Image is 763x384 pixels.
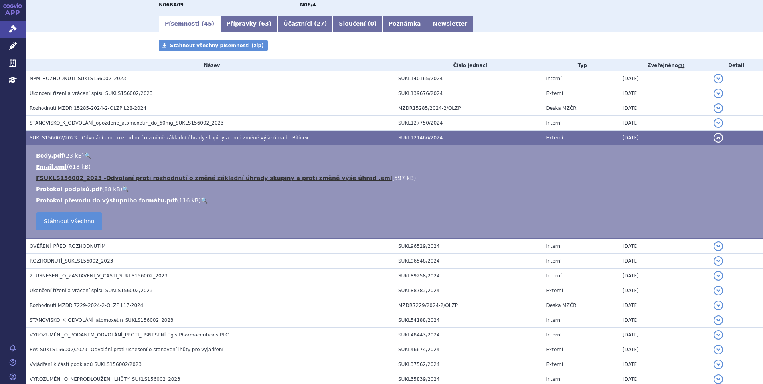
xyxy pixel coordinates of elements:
span: 2. USNESENÍ_O_ZASTAVENÍ_V_ČÁSTI_SUKLS156002_2023 [30,273,168,279]
td: [DATE] [619,71,710,86]
span: 45 [204,20,212,27]
td: SUKL46674/2024 [394,342,542,357]
td: SUKL140165/2024 [394,71,542,86]
td: [DATE] [619,283,710,298]
a: Stáhnout všechny písemnosti (zip) [159,40,268,51]
a: Body.pdf [36,152,64,159]
span: Interní [546,76,562,81]
span: Interní [546,243,562,249]
td: SUKL96548/2024 [394,254,542,269]
button: detail [714,271,723,281]
span: Rozhodnutí MZDR 15285-2024-2-OLZP L28-2024 [30,105,146,111]
button: detail [714,133,723,143]
span: STANOVISKO_K_ODVOLÁNÍ_atomoxetin_SUKLS156002_2023 [30,317,174,323]
span: Deska MZČR [546,105,577,111]
td: [DATE] [619,357,710,372]
td: SUKL37562/2024 [394,357,542,372]
th: Detail [710,59,763,71]
th: Název [26,59,394,71]
td: SUKL121466/2024 [394,131,542,145]
td: [DATE] [619,254,710,269]
button: detail [714,330,723,340]
span: FW: SUKLS156002/2023 -Odvolání proti usnesení o stanovení lhůty pro vyjádření [30,347,223,352]
a: Newsletter [427,16,474,32]
span: Interní [546,120,562,126]
span: NPM_ROZHODNUTÍ_SUKLS156002_2023 [30,76,126,81]
span: 27 [316,20,324,27]
span: 116 kB [179,197,199,204]
span: Interní [546,258,562,264]
span: OVĚŘENÍ_PŘED_ROZHODNUTÍM [30,243,106,249]
td: SUKL54188/2024 [394,313,542,328]
a: Protokol podpisů.pdf [36,186,102,192]
span: Ukončení řízení a vrácení spisu SUKLS156002/2023 [30,288,153,293]
span: 63 [261,20,269,27]
span: Interní [546,332,562,338]
td: [DATE] [619,116,710,131]
li: ( ) [36,163,755,171]
a: Přípravky (63) [220,16,277,32]
a: Email.eml [36,164,67,170]
span: Interní [546,376,562,382]
a: Sloučení (0) [333,16,382,32]
td: SUKL96529/2024 [394,239,542,254]
button: detail [714,286,723,295]
strong: ATOMOXETIN [159,2,184,8]
th: Číslo jednací [394,59,542,71]
abbr: (?) [678,63,684,69]
a: Stáhnout všechno [36,212,102,230]
th: Typ [542,59,619,71]
td: [DATE] [619,313,710,328]
span: VYROZUMĚNÍ_O_NEPRODLOUŽENÍ_LHŮTY_SUKLS156002_2023 [30,376,180,382]
button: detail [714,89,723,98]
span: Externí [546,288,563,293]
td: MZDR15285/2024-2/OLZP [394,101,542,116]
td: SUKL88783/2024 [394,283,542,298]
span: 597 kB [394,175,414,181]
td: [DATE] [619,328,710,342]
td: [DATE] [619,101,710,116]
td: SUKL48443/2024 [394,328,542,342]
span: Externí [546,362,563,367]
td: MZDR7229/2024-2/OLZP [394,298,542,313]
span: 23 kB [66,152,82,159]
span: Interní [546,317,562,323]
td: [DATE] [619,269,710,283]
button: detail [714,301,723,310]
td: SUKL139676/2024 [394,86,542,101]
button: detail [714,241,723,251]
button: detail [714,103,723,113]
a: Účastníci (27) [277,16,333,32]
td: [DATE] [619,131,710,145]
td: [DATE] [619,298,710,313]
button: detail [714,360,723,369]
li: ( ) [36,185,755,193]
span: 0 [370,20,374,27]
td: SUKL127750/2024 [394,116,542,131]
span: Deska MZČR [546,303,577,308]
a: 🔍 [122,186,129,192]
span: Ukončení řízení a vrácení spisu SUKLS156002/2023 [30,91,153,96]
td: [DATE] [619,342,710,357]
td: [DATE] [619,86,710,101]
span: Stáhnout všechny písemnosti (zip) [170,43,264,48]
th: Zveřejněno [619,59,710,71]
a: Protokol převodu do výstupního formátu.pdf [36,197,177,204]
button: detail [714,256,723,266]
span: STANOVISKO_K_ODVOLÁNÍ_opožděné_atomoxetin_do_60mg_SUKLS156002_2023 [30,120,224,126]
li: ( ) [36,196,755,204]
span: Externí [546,347,563,352]
span: Externí [546,91,563,96]
button: detail [714,74,723,83]
span: 88 kB [104,186,120,192]
span: Externí [546,135,563,141]
button: detail [714,315,723,325]
span: Interní [546,273,562,279]
span: 618 kB [69,164,89,170]
td: SUKL89258/2024 [394,269,542,283]
li: ( ) [36,152,755,160]
a: Písemnosti (45) [159,16,220,32]
td: [DATE] [619,239,710,254]
button: detail [714,374,723,384]
span: VYROZUMĚNÍ_O_PODANÉM_ODVOLÁNÍ_PROTI_USNESENÍ-Egis Pharmaceuticals PLC [30,332,229,338]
